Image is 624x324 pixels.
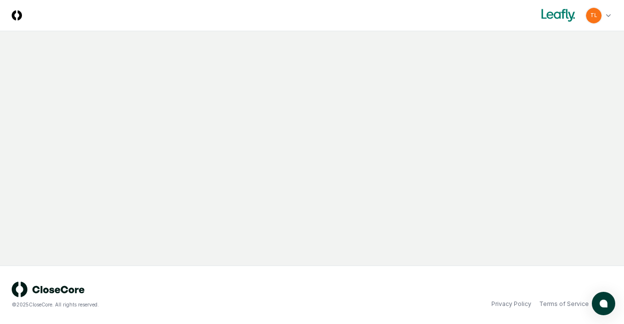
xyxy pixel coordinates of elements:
[491,300,531,308] a: Privacy Policy
[12,10,22,20] img: Logo
[590,12,597,19] span: TL
[585,7,603,24] button: TL
[539,300,589,308] a: Terms of Service
[592,292,615,315] button: atlas-launcher
[12,301,312,308] div: © 2025 CloseCore. All rights reserved.
[12,282,85,297] img: logo
[539,8,577,23] img: Leafly logo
